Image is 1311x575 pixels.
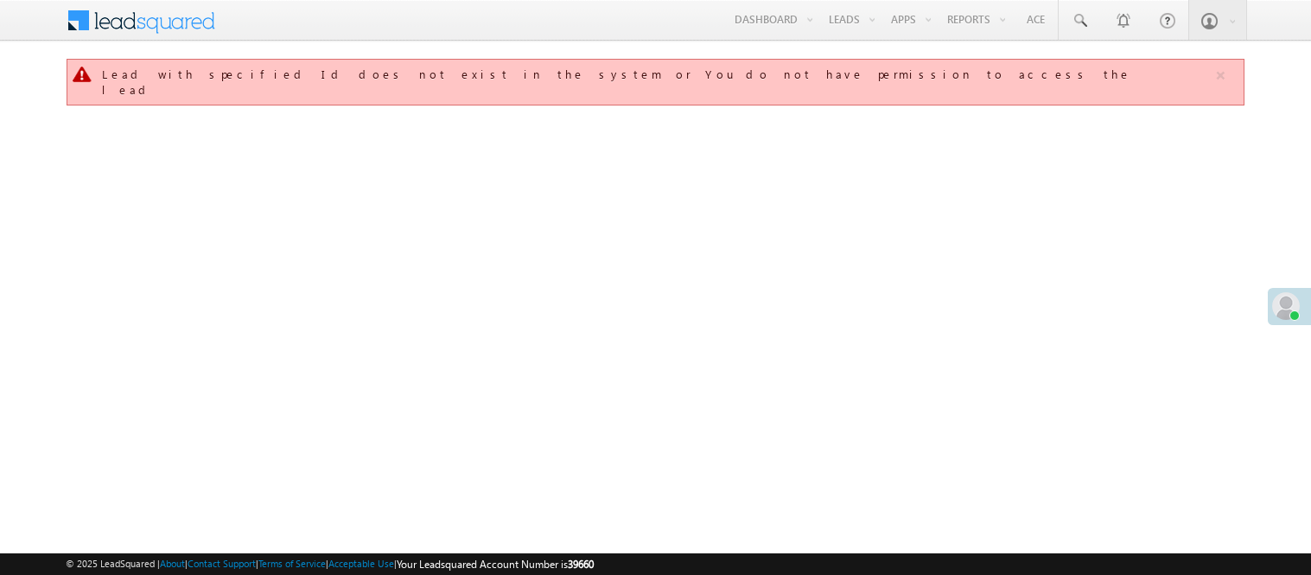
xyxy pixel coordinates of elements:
a: Acceptable Use [328,558,394,569]
span: Your Leadsquared Account Number is [397,558,594,571]
span: 39660 [568,558,594,571]
a: Contact Support [188,558,256,569]
a: Terms of Service [258,558,326,569]
div: Lead with specified Id does not exist in the system or You do not have permission to access the lead [102,67,1213,98]
a: About [160,558,185,569]
span: © 2025 LeadSquared | | | | | [66,556,594,572]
